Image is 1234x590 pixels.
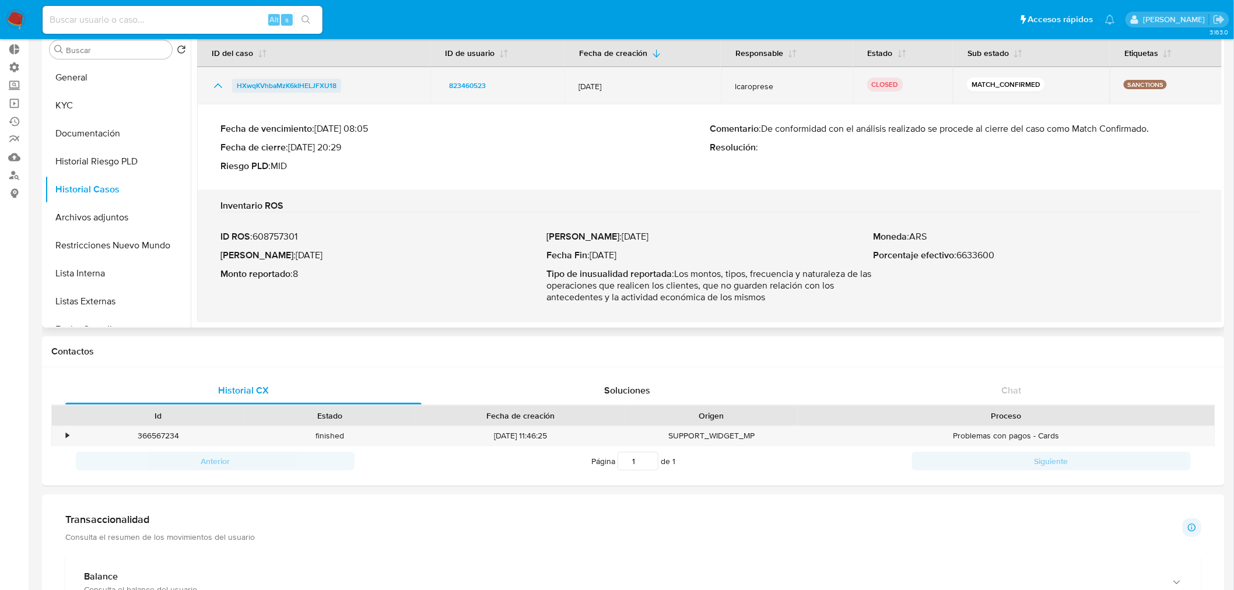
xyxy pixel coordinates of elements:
[80,410,236,422] div: Id
[912,452,1191,470] button: Siguiente
[45,203,191,231] button: Archivos adjuntos
[634,410,789,422] div: Origen
[72,426,244,445] div: 366567234
[45,64,191,92] button: General
[1105,15,1115,24] a: Notificaciones
[285,14,289,25] span: s
[1213,13,1225,26] a: Salir
[591,452,675,470] span: Página de
[1028,13,1093,26] span: Accesos rápidos
[66,430,69,441] div: •
[45,315,191,343] button: Fecha Compliant
[177,45,186,58] button: Volver al orden por defecto
[244,426,415,445] div: finished
[54,45,64,54] button: Buscar
[218,384,269,397] span: Historial CX
[45,175,191,203] button: Historial Casos
[294,12,318,28] button: search-icon
[51,346,1215,357] h1: Contactos
[797,426,1215,445] div: Problemas con pagos - Cards
[1143,14,1209,25] p: ignacio.bagnardi@mercadolibre.com
[672,455,675,467] span: 1
[626,426,797,445] div: SUPPORT_WIDGET_MP
[76,452,355,470] button: Anterior
[423,410,618,422] div: Fecha de creación
[66,45,167,55] input: Buscar
[45,259,191,287] button: Lista Interna
[415,426,626,445] div: [DATE] 11:46:25
[269,14,279,25] span: Alt
[1210,27,1228,37] span: 3.163.0
[45,120,191,147] button: Documentación
[605,384,651,397] span: Soluciones
[45,147,191,175] button: Historial Riesgo PLD
[45,231,191,259] button: Restricciones Nuevo Mundo
[805,410,1207,422] div: Proceso
[45,92,191,120] button: KYC
[1002,384,1022,397] span: Chat
[252,410,407,422] div: Estado
[43,12,322,27] input: Buscar usuario o caso...
[45,287,191,315] button: Listas Externas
